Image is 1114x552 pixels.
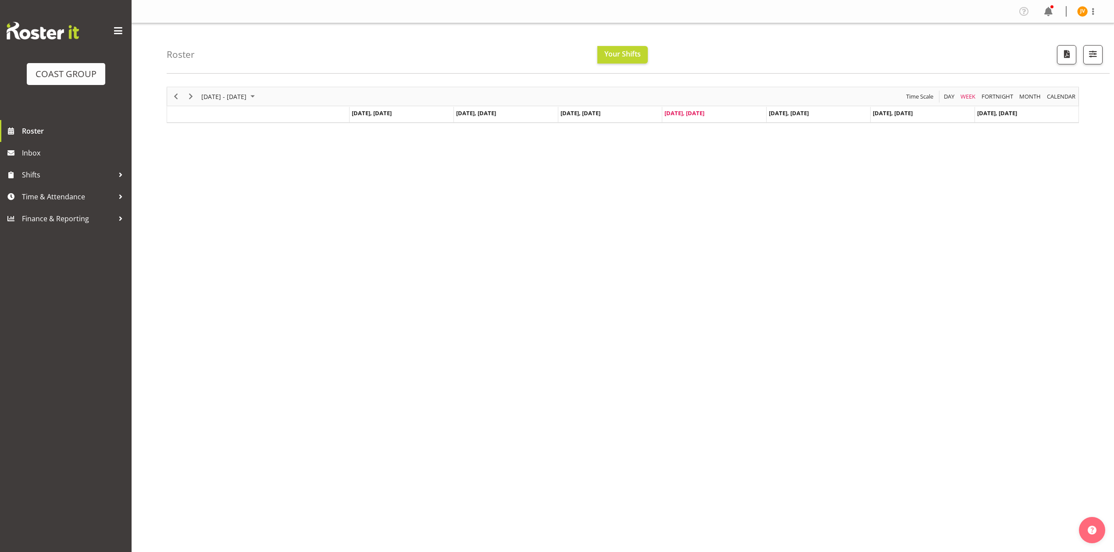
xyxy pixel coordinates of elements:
span: [DATE] - [DATE] [200,91,247,102]
button: Previous [170,91,182,102]
span: Finance & Reporting [22,212,114,225]
div: Timeline Week of September 18, 2025 [167,87,1079,123]
button: Fortnight [980,91,1015,102]
span: calendar [1046,91,1076,102]
img: jorgelina-villar11067.jpg [1077,6,1088,17]
div: next period [183,87,198,106]
span: Time & Attendance [22,190,114,203]
span: [DATE], [DATE] [769,109,809,117]
img: Rosterit website logo [7,22,79,39]
span: Day [943,91,955,102]
div: September 15 - 21, 2025 [198,87,260,106]
button: Timeline Month [1018,91,1043,102]
button: Month [1046,91,1077,102]
span: Inbox [22,146,127,159]
button: Timeline Week [959,91,977,102]
span: [DATE], [DATE] [352,109,392,117]
button: Filter Shifts [1083,45,1103,64]
div: COAST GROUP [36,67,96,81]
button: Time Scale [905,91,935,102]
button: Download a PDF of the roster according to the set date range. [1057,45,1076,64]
button: Your Shifts [597,46,648,64]
span: Your Shifts [604,49,641,59]
span: Roster [22,124,127,138]
span: Week [960,91,976,102]
span: Shifts [22,168,114,181]
span: [DATE], [DATE] [561,109,600,117]
button: Timeline Day [943,91,956,102]
button: Next [185,91,197,102]
h4: Roster [167,50,195,60]
span: [DATE], [DATE] [664,109,704,117]
span: [DATE], [DATE] [456,109,496,117]
img: help-xxl-2.png [1088,526,1096,534]
span: [DATE], [DATE] [977,109,1017,117]
button: September 2025 [200,91,259,102]
div: previous period [168,87,183,106]
span: [DATE], [DATE] [873,109,913,117]
span: Fortnight [981,91,1014,102]
span: Month [1018,91,1042,102]
span: Time Scale [905,91,934,102]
